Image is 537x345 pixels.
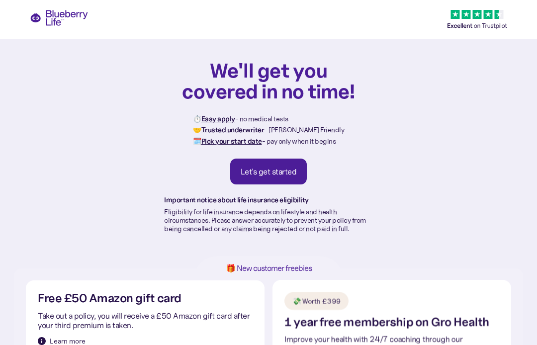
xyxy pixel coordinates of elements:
[201,114,235,123] strong: Easy apply
[292,296,341,306] div: 💸 Worth £399
[230,159,307,184] a: Let's get started
[164,208,373,233] p: Eligibility for life insurance depends on lifestyle and health circumstances. Please answer accur...
[38,292,181,305] h2: Free £50 Amazon gift card
[193,113,344,147] p: ⏱️ - no medical tests 🤝 - [PERSON_NAME] Friendly 🗓️ - pay only when it begins
[201,125,265,134] strong: Trusted underwriter
[201,137,262,146] strong: Pick your start date
[181,60,356,101] h1: We'll get you covered in no time!
[241,167,297,176] div: Let's get started
[38,311,253,330] p: Take out a policy, you will receive a £50 Amazon gift card after your third premium is taken.
[164,195,309,204] strong: Important notice about life insurance eligibility
[284,316,489,329] h2: 1 year free membership on Gro Health
[210,264,327,272] h1: 🎁 New customer freebies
